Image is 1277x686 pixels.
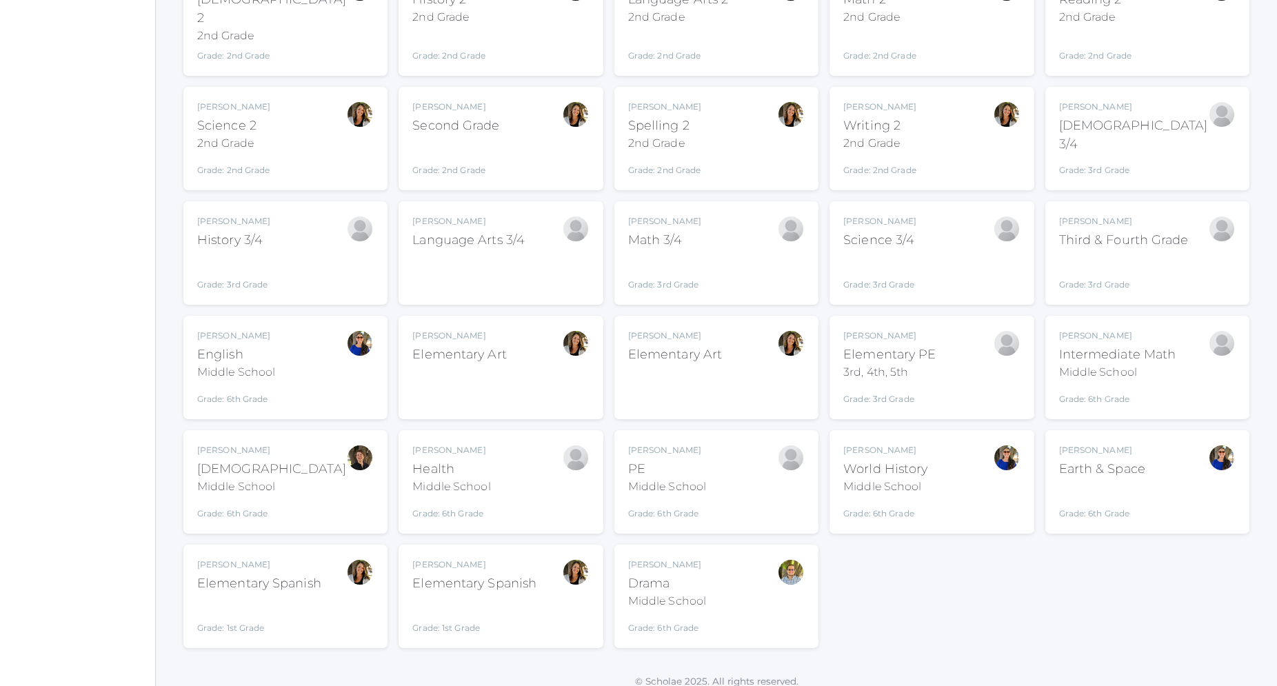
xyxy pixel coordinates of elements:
[843,31,916,62] div: Grade: 2nd Grade
[197,574,321,593] div: Elementary Spanish
[993,101,1020,128] div: Amber Farnes
[1059,117,1208,154] div: [DEMOGRAPHIC_DATA] 3/4
[197,364,275,381] div: Middle School
[197,501,346,520] div: Grade: 6th Grade
[843,157,916,176] div: Grade: 2nd Grade
[197,101,270,113] div: [PERSON_NAME]
[843,215,916,228] div: [PERSON_NAME]
[562,330,590,357] div: Amber Farnes
[843,101,916,113] div: [PERSON_NAME]
[412,330,506,342] div: [PERSON_NAME]
[346,101,374,128] div: Amber Farnes
[197,460,346,478] div: [DEMOGRAPHIC_DATA]
[1059,159,1208,176] div: Grade: 3rd Grade
[197,50,346,62] div: Grade: 2nd Grade
[628,117,701,135] div: Spelling 2
[412,31,485,62] div: Grade: 2nd Grade
[1059,330,1176,342] div: [PERSON_NAME]
[628,593,706,609] div: Middle School
[843,255,916,291] div: Grade: 3rd Grade
[1208,101,1236,128] div: Joshua Bennett
[412,501,490,520] div: Grade: 6th Grade
[1059,231,1189,250] div: Third & Fourth Grade
[628,9,729,26] div: 2nd Grade
[412,101,499,113] div: [PERSON_NAME]
[346,330,374,357] div: Stephanie Todhunter
[412,558,536,571] div: [PERSON_NAME]
[1059,444,1145,456] div: [PERSON_NAME]
[628,31,729,62] div: Grade: 2nd Grade
[197,478,346,495] div: Middle School
[843,135,916,152] div: 2nd Grade
[628,574,706,593] div: Drama
[197,215,270,228] div: [PERSON_NAME]
[197,345,275,364] div: English
[993,444,1020,472] div: Stephanie Todhunter
[843,9,916,26] div: 2nd Grade
[1059,386,1176,405] div: Grade: 6th Grade
[843,478,927,495] div: Middle School
[197,231,270,250] div: History 3/4
[412,574,536,593] div: Elementary Spanish
[628,478,706,495] div: Middle School
[777,215,805,243] div: Joshua Bennett
[197,117,270,135] div: Science 2
[843,345,936,364] div: Elementary PE
[346,215,374,243] div: Joshua Bennett
[412,231,525,250] div: Language Arts 3/4
[628,215,701,228] div: [PERSON_NAME]
[843,364,936,381] div: 3rd, 4th, 5th
[197,598,321,634] div: Grade: 1st Grade
[1059,484,1145,520] div: Grade: 6th Grade
[1208,330,1236,357] div: Bonnie Posey
[628,501,706,520] div: Grade: 6th Grade
[197,255,270,291] div: Grade: 3rd Grade
[843,444,927,456] div: [PERSON_NAME]
[777,330,805,357] div: Amber Farnes
[1208,215,1236,243] div: Joshua Bennett
[1059,255,1189,291] div: Grade: 3rd Grade
[843,231,916,250] div: Science 3/4
[412,460,490,478] div: Health
[777,101,805,128] div: Amber Farnes
[197,558,321,571] div: [PERSON_NAME]
[562,444,590,472] div: Alexia Hemingway
[346,444,374,472] div: Dianna Renz
[412,598,536,634] div: Grade: 1st Grade
[628,558,706,571] div: [PERSON_NAME]
[412,478,490,495] div: Middle School
[412,141,499,176] div: Grade: 2nd Grade
[843,117,916,135] div: Writing 2
[628,135,701,152] div: 2nd Grade
[1059,345,1176,364] div: Intermediate Math
[628,330,722,342] div: [PERSON_NAME]
[197,444,346,456] div: [PERSON_NAME]
[1059,31,1132,62] div: Grade: 2nd Grade
[843,330,936,342] div: [PERSON_NAME]
[843,501,927,520] div: Grade: 6th Grade
[1059,460,1145,478] div: Earth & Space
[1059,364,1176,381] div: Middle School
[628,615,706,634] div: Grade: 6th Grade
[197,330,275,342] div: [PERSON_NAME]
[628,345,722,364] div: Elementary Art
[412,215,525,228] div: [PERSON_NAME]
[628,157,701,176] div: Grade: 2nd Grade
[1059,101,1208,113] div: [PERSON_NAME]
[843,386,936,405] div: Grade: 3rd Grade
[562,101,590,128] div: Amber Farnes
[777,444,805,472] div: Alexia Hemingway
[843,460,927,478] div: World History
[346,558,374,586] div: Amber Farnes
[628,255,701,291] div: Grade: 3rd Grade
[628,231,701,250] div: Math 3/4
[412,444,490,456] div: [PERSON_NAME]
[628,460,706,478] div: PE
[197,28,346,44] div: 2nd Grade
[412,345,506,364] div: Elementary Art
[1059,215,1189,228] div: [PERSON_NAME]
[1059,9,1132,26] div: 2nd Grade
[1208,444,1236,472] div: Stephanie Todhunter
[562,558,590,586] div: Amber Farnes
[412,9,485,26] div: 2nd Grade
